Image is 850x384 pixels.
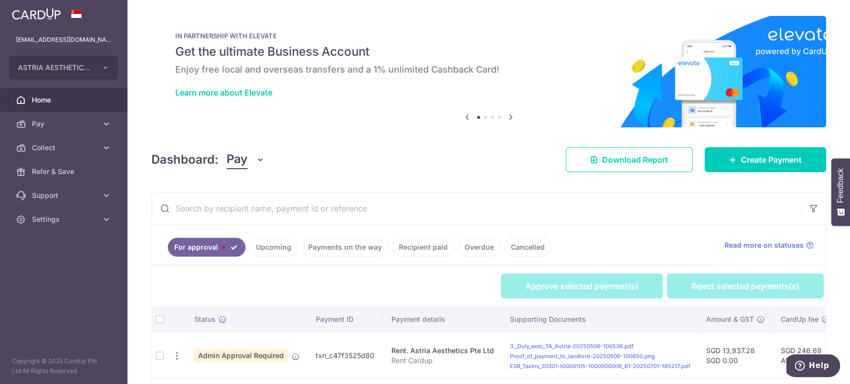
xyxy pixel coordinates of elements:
a: Overdue [458,238,500,257]
a: Cancelled [504,238,551,257]
td: txn_c47f3525d80 [308,332,383,379]
span: Home [32,95,98,105]
a: Recipient paid [392,238,454,257]
a: ESR_TaxInv_30301-t0000105-1000000006_81-20250701-185217.pdf [510,363,690,370]
span: ASTRIA AESTHETICS PTE. LTD. [18,63,92,73]
a: Payments on the way [302,238,388,257]
span: Read more on statuses [725,240,804,250]
span: Refer & Save [32,167,98,177]
td: SGD 246.69 AMA177 [773,332,838,379]
span: Support [32,191,98,200]
button: ASTRIA AESTHETICS PTE. LTD. [9,56,119,80]
img: Renovation banner [151,16,826,127]
span: Status [194,314,216,324]
span: Pay [227,150,247,169]
a: Read more on statuses [725,240,814,250]
button: Feedback - Show survey [831,158,850,226]
iframe: Opens a widget where you can find more information [786,354,840,379]
a: 3._Duly_exec_TA_Astria-20250506-100536.pdf [510,343,633,350]
p: [EMAIL_ADDRESS][DOMAIN_NAME] [16,35,112,45]
h5: Get the ultimate Business Account [175,44,802,60]
span: Pay [32,119,98,129]
span: Admin Approval Required [194,349,288,363]
h4: Dashboard: [151,151,219,169]
a: Create Payment [705,147,826,172]
input: Search by recipient name, payment id or reference [152,192,802,224]
th: Payment ID [308,306,383,332]
p: IN PARTNERSHIP WITH ELEVATE [175,32,802,40]
p: Rent Cardup [391,356,494,366]
h6: Enjoy free local and overseas transfers and a 1% unlimited Cashback Card! [175,64,802,76]
span: Collect [32,143,98,153]
a: Proof_of_payment_to_landlord-20250506-100650.png [510,353,655,360]
span: Download Report [602,154,668,166]
th: Supporting Documents [502,306,698,332]
img: CardUp [12,8,61,20]
span: Feedback [836,168,845,203]
span: Settings [32,214,98,224]
a: Upcoming [249,238,298,257]
span: Amount & GST [706,314,754,324]
a: For approval [168,238,245,257]
div: Rent. Astria Aesthetics Pte Ltd [391,346,494,356]
a: Learn more about Elevate [175,88,272,97]
th: Payment details [383,306,502,332]
span: CardUp fee [781,314,819,324]
td: SGD 13,937.28 SGD 0.00 [698,332,773,379]
span: Create Payment [741,154,802,166]
button: Pay [227,150,265,169]
a: Download Report [566,147,693,172]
